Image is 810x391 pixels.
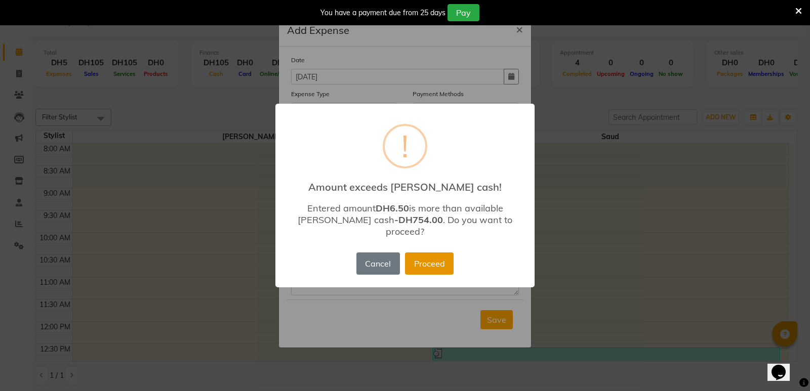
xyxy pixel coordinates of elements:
[290,202,520,237] div: Entered amount is more than available [PERSON_NAME] cash . Do you want to proceed?
[394,214,443,226] b: -DH754.00
[767,351,800,381] iframe: chat widget
[320,8,445,18] div: You have a payment due from 25 days
[275,173,535,193] h2: Amount exceeds [PERSON_NAME] cash!
[405,252,454,275] button: Proceed
[356,252,400,275] button: Cancel
[376,202,409,214] b: DH6.50
[448,4,479,21] button: Pay
[401,126,409,166] div: !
